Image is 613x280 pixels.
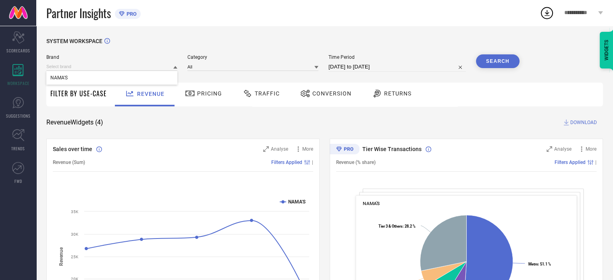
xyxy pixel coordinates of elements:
[46,38,102,44] span: SYSTEM WORKSPACE
[540,6,554,20] div: Open download list
[528,262,538,266] tspan: Metro
[46,62,177,71] input: Select brand
[71,255,79,259] text: 25K
[6,48,30,54] span: SCORECARDS
[384,90,411,97] span: Returns
[137,91,164,97] span: Revenue
[328,62,466,72] input: Select time period
[187,54,318,60] span: Category
[11,145,25,151] span: TRENDS
[6,113,31,119] span: SUGGESTIONS
[312,160,313,165] span: |
[46,118,103,127] span: Revenue Widgets ( 4 )
[125,11,137,17] span: PRO
[312,90,351,97] span: Conversion
[71,232,79,236] text: 30K
[50,89,107,98] span: Filter By Use-Case
[7,80,29,86] span: WORKSPACE
[46,54,177,60] span: Brand
[197,90,222,97] span: Pricing
[378,224,403,228] tspan: Tier 3 & Others
[71,209,79,214] text: 35K
[363,201,380,206] span: NAMA'S
[271,146,288,152] span: Analyse
[46,71,177,85] div: NAMA'S
[15,178,22,184] span: FWD
[570,118,597,127] span: DOWNLOAD
[554,146,571,152] span: Analyse
[288,199,305,205] text: NAMA'S
[302,146,313,152] span: More
[53,146,92,152] span: Sales over time
[362,146,422,152] span: Tier Wise Transactions
[586,146,596,152] span: More
[58,247,64,265] tspan: Revenue
[50,75,68,81] span: NAMA'S
[528,262,551,266] text: : 51.1 %
[555,160,586,165] span: Filters Applied
[255,90,280,97] span: Traffic
[476,54,519,68] button: Search
[378,224,416,228] text: : 28.2 %
[595,160,596,165] span: |
[271,160,302,165] span: Filters Applied
[328,54,466,60] span: Time Period
[547,146,552,152] svg: Zoom
[263,146,269,152] svg: Zoom
[336,160,376,165] span: Revenue (% share)
[46,5,111,21] span: Partner Insights
[53,160,85,165] span: Revenue (Sum)
[330,144,359,156] div: Premium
